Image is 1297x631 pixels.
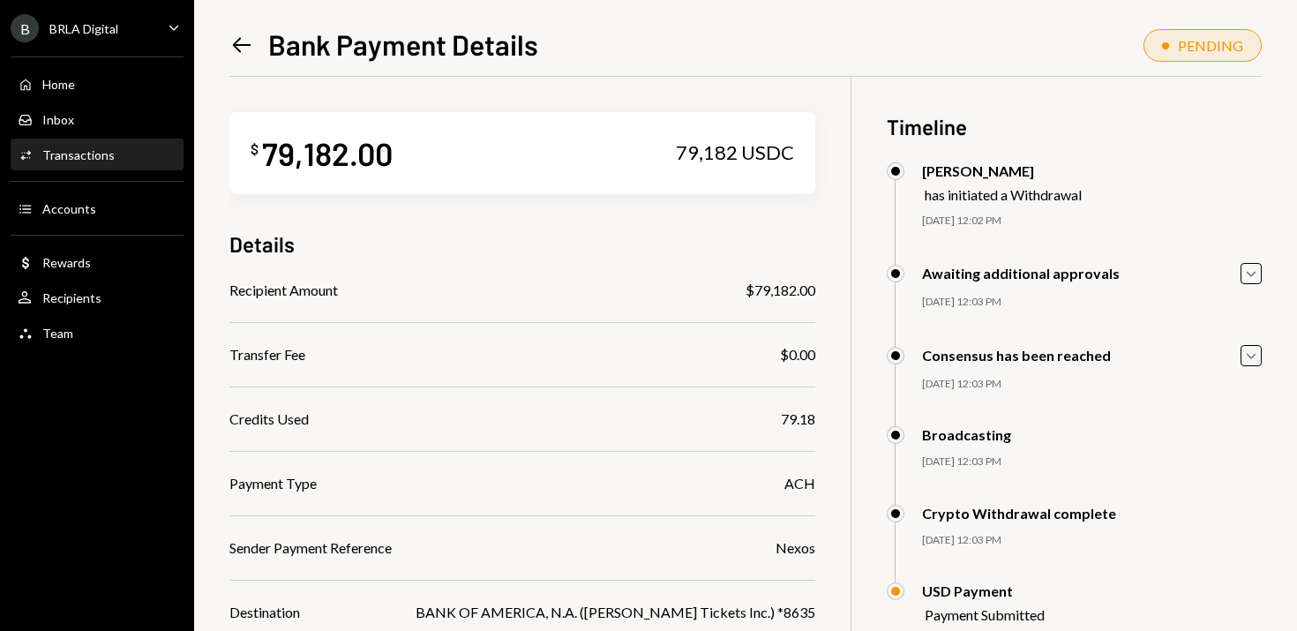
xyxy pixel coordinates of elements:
[922,454,1262,469] div: [DATE] 12:03 PM
[42,290,101,305] div: Recipients
[42,77,75,92] div: Home
[922,347,1111,364] div: Consensus has been reached
[49,21,118,36] div: BRLA Digital
[11,282,184,313] a: Recipients
[11,246,184,278] a: Rewards
[922,265,1120,282] div: Awaiting additional approvals
[11,139,184,170] a: Transactions
[676,140,794,165] div: 79,182 USDC
[780,344,815,365] div: $0.00
[229,344,305,365] div: Transfer Fee
[781,409,815,430] div: 79.18
[776,537,815,559] div: Nexos
[229,229,295,259] h3: Details
[42,326,73,341] div: Team
[42,255,91,270] div: Rewards
[229,409,309,430] div: Credits Used
[925,606,1045,623] div: Payment Submitted
[262,133,393,173] div: 79,182.00
[11,68,184,100] a: Home
[922,533,1262,548] div: [DATE] 12:03 PM
[416,602,815,623] div: BANK OF AMERICA, N.A. ([PERSON_NAME] Tickets Inc.) *8635
[922,295,1262,310] div: [DATE] 12:03 PM
[922,377,1262,392] div: [DATE] 12:03 PM
[11,317,184,349] a: Team
[229,602,300,623] div: Destination
[42,112,74,127] div: Inbox
[887,112,1262,141] h3: Timeline
[922,505,1116,522] div: Crypto Withdrawal complete
[229,537,392,559] div: Sender Payment Reference
[229,280,338,301] div: Recipient Amount
[922,214,1262,229] div: [DATE] 12:02 PM
[251,140,259,158] div: $
[1178,37,1243,54] div: PENDING
[784,473,815,494] div: ACH
[925,186,1082,203] div: has initiated a Withdrawal
[746,280,815,301] div: $79,182.00
[268,26,538,62] h1: Bank Payment Details
[42,147,115,162] div: Transactions
[11,14,39,42] div: B
[922,426,1011,443] div: Broadcasting
[11,192,184,224] a: Accounts
[229,473,317,494] div: Payment Type
[922,162,1082,179] div: [PERSON_NAME]
[11,103,184,135] a: Inbox
[922,582,1045,599] div: USD Payment
[42,201,96,216] div: Accounts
